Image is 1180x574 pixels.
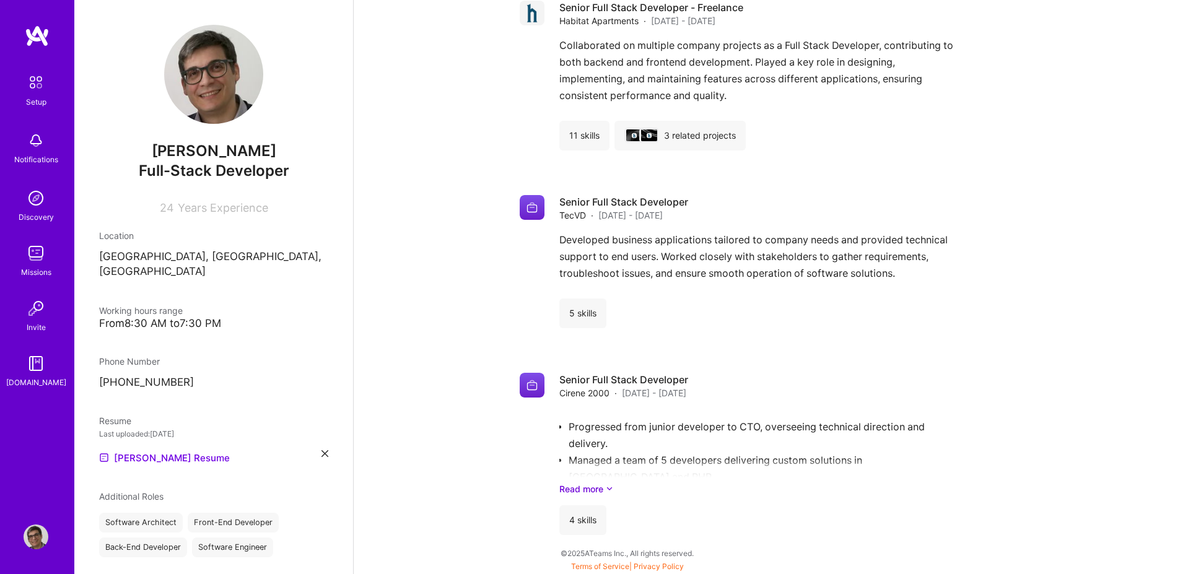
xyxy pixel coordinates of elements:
span: Resume [99,415,131,426]
i: icon Close [321,450,328,457]
a: Terms of Service [571,562,629,571]
span: Working hours range [99,305,183,316]
img: cover [626,129,642,142]
span: Additional Roles [99,491,164,502]
img: User Avatar [24,524,48,549]
a: User Avatar [20,524,51,549]
div: [DOMAIN_NAME] [6,376,66,389]
span: | [571,562,684,571]
span: [PERSON_NAME] [99,142,328,160]
div: Front-End Developer [188,513,279,533]
div: 5 skills [559,298,606,328]
img: Company logo [520,195,544,220]
span: Habitat Apartments [559,14,639,27]
span: · [591,209,593,222]
div: Discovery [19,211,54,224]
img: cover [641,129,657,142]
div: Software Architect [99,513,183,533]
a: [PERSON_NAME] Resume [99,450,230,465]
div: Location [99,229,328,242]
span: · [644,14,646,27]
a: Privacy Policy [634,562,684,571]
img: User Avatar [164,25,263,124]
a: Read more [559,482,1014,495]
span: [DATE] - [DATE] [651,14,715,27]
span: Full-Stack Developer [139,162,289,180]
div: 11 skills [559,121,610,150]
img: Company logo [647,133,652,138]
span: [DATE] - [DATE] [622,386,686,399]
img: bell [24,128,48,153]
p: [PHONE_NUMBER] [99,375,328,390]
span: Years Experience [178,201,268,214]
div: 3 related projects [614,121,746,150]
span: Cirene 2000 [559,386,610,399]
div: Back-End Developer [99,537,187,557]
img: Company logo [520,373,544,398]
div: Missions [21,266,51,279]
h4: Senior Full Stack Developer [559,195,688,209]
span: · [614,386,617,399]
img: discovery [24,186,48,211]
div: 4 skills [559,505,606,535]
div: Software Engineer [192,537,273,557]
span: TecVD [559,209,586,222]
img: setup [23,69,49,95]
i: icon ArrowDownSecondaryDark [606,482,613,495]
img: logo [25,25,50,47]
div: Last uploaded: [DATE] [99,427,328,440]
img: guide book [24,351,48,376]
div: From 8:30 AM to 7:30 PM [99,317,328,330]
img: Company logo [520,1,544,25]
div: Notifications [14,153,58,166]
h4: Senior Full Stack Developer [559,373,688,386]
h4: Senior Full Stack Developer - Freelance [559,1,743,14]
span: Phone Number [99,356,160,367]
img: teamwork [24,241,48,266]
span: 24 [160,201,174,214]
div: Setup [26,95,46,108]
img: Company logo [632,133,637,138]
div: © 2025 ATeams Inc., All rights reserved. [74,537,1180,568]
div: Invite [27,321,46,334]
p: [GEOGRAPHIC_DATA], [GEOGRAPHIC_DATA], [GEOGRAPHIC_DATA] [99,250,328,279]
img: Invite [24,296,48,321]
span: [DATE] - [DATE] [598,209,663,222]
img: Resume [99,453,109,463]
